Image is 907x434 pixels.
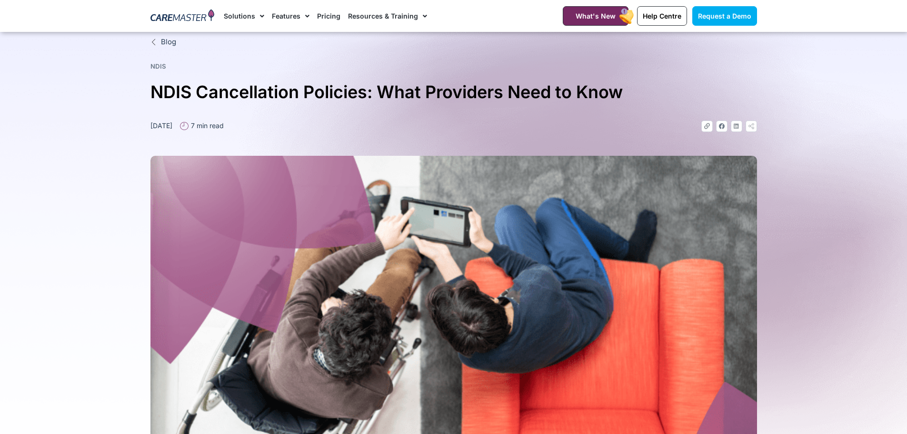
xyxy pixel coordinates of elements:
span: 7 min read [189,121,224,131]
a: Blog [150,37,757,48]
span: Help Centre [643,12,681,20]
span: Request a Demo [698,12,751,20]
img: CareMaster Logo [150,9,215,23]
a: NDIS [150,62,166,70]
a: Request a Demo [692,6,757,26]
time: [DATE] [150,121,172,130]
span: What's New [576,12,616,20]
h1: NDIS Cancellation Policies: What Providers Need to Know [150,78,757,106]
a: Help Centre [637,6,687,26]
span: Blog [159,37,176,48]
a: What's New [563,6,628,26]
